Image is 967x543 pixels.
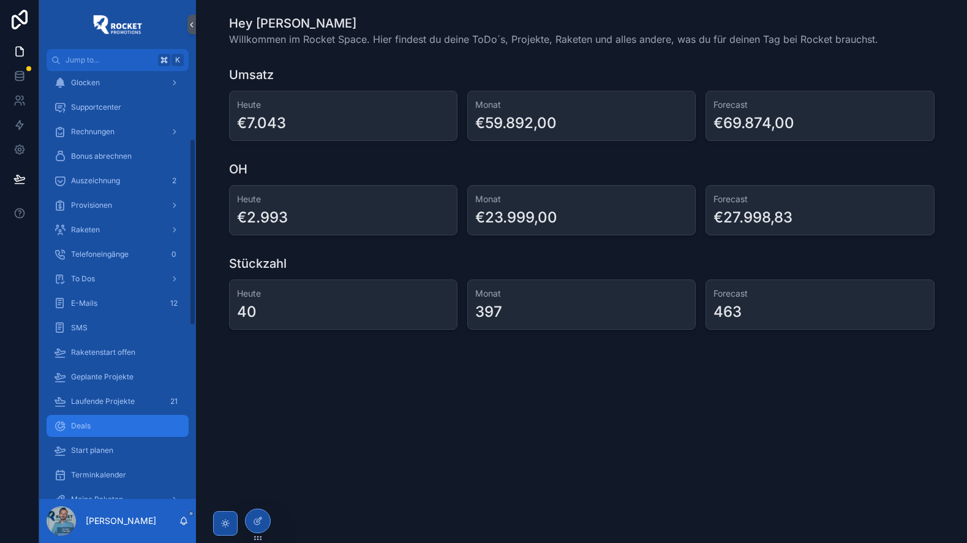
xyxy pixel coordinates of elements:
[71,446,113,455] span: Start planen
[237,208,288,227] div: €2.993
[229,66,274,83] h1: Umsatz
[475,287,688,300] h3: Monat
[167,394,181,409] div: 21
[71,495,123,504] span: Meine Raketen
[71,470,126,480] span: Terminkalender
[47,72,189,94] a: Glocken
[86,515,156,527] p: [PERSON_NAME]
[47,268,189,290] a: To Dos
[71,397,135,406] span: Laufende Projekte
[47,243,189,265] a: Telefoneingänge0
[167,173,181,188] div: 2
[47,464,189,486] a: Terminkalender
[229,32,878,47] span: Willkommen im Rocket Space. Hier findest du deine ToDo´s, Projekte, Raketen und alles andere, was...
[71,151,132,161] span: Bonus abrechnen
[47,317,189,339] a: SMS
[71,127,115,137] span: Rechnungen
[71,249,129,259] span: Telefoneingänge
[71,78,100,88] span: Glocken
[475,193,688,205] h3: Monat
[47,292,189,314] a: E-Mails12
[39,71,196,499] div: scrollable content
[66,55,153,65] span: Jump to...
[47,145,189,167] a: Bonus abrechnen
[229,15,878,32] h1: Hey [PERSON_NAME]
[47,219,189,241] a: Raketen
[237,302,257,322] div: 40
[71,347,135,357] span: Raketenstart offen
[475,208,557,227] div: €23.999,00
[47,341,189,363] a: Raketenstart offen
[47,366,189,388] a: Geplante Projekte
[237,99,450,111] h3: Heute
[71,274,95,284] span: To Dos
[47,49,189,71] button: Jump to...K
[93,15,142,34] img: App logo
[71,225,100,235] span: Raketen
[71,372,134,382] span: Geplante Projekte
[229,161,247,178] h1: OH
[47,170,189,192] a: Auszeichnung2
[237,193,450,205] h3: Heute
[167,247,181,262] div: 0
[713,302,742,322] div: 463
[173,55,182,65] span: K
[167,296,181,311] div: 12
[713,287,926,300] h3: Forecast
[71,421,91,431] span: Deals
[71,323,88,333] span: SMS
[71,298,97,308] span: E-Mails
[229,255,287,272] h1: Stückzahl
[713,193,926,205] h3: Forecast
[475,99,688,111] h3: Monat
[713,208,792,227] div: €27.998,83
[47,488,189,511] a: Meine Raketen
[475,302,502,322] div: 397
[475,113,557,133] div: €59.892,00
[47,390,189,412] a: Laufende Projekte21
[71,200,112,210] span: Provisionen
[237,113,286,133] div: €7.043
[71,102,121,112] span: Supportcenter
[47,96,189,118] a: Supportcenter
[47,121,189,143] a: Rechnungen
[47,439,189,461] a: Start planen
[713,99,926,111] h3: Forecast
[713,113,794,133] div: €69.874,00
[71,176,120,186] span: Auszeichnung
[47,415,189,437] a: Deals
[47,194,189,216] a: Provisionen
[237,287,450,300] h3: Heute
